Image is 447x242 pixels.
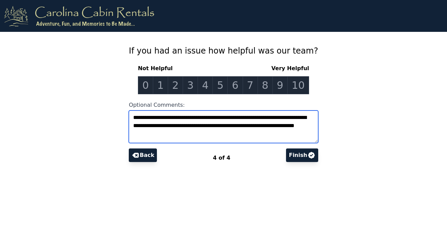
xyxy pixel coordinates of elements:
button: Back [129,148,157,162]
a: 8 [258,76,273,94]
span: 4 of 4 [213,155,230,161]
a: 3 [183,76,198,94]
span: If you had an issue how helpful was our team? [129,46,318,56]
a: 10 [287,76,309,94]
span: Not Helpful [138,64,176,73]
a: 5 [212,76,228,94]
a: 0 [138,76,153,94]
span: Optional Comments: [129,102,185,108]
a: 1 [153,76,168,94]
a: 7 [243,76,258,94]
span: Very Helpful [269,64,309,73]
a: 9 [272,76,288,94]
a: 4 [198,76,213,94]
textarea: Optional Comments: [129,110,318,143]
a: 2 [168,76,183,94]
img: logo.png [4,5,154,26]
button: Finish [286,148,318,162]
a: 6 [227,76,243,94]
